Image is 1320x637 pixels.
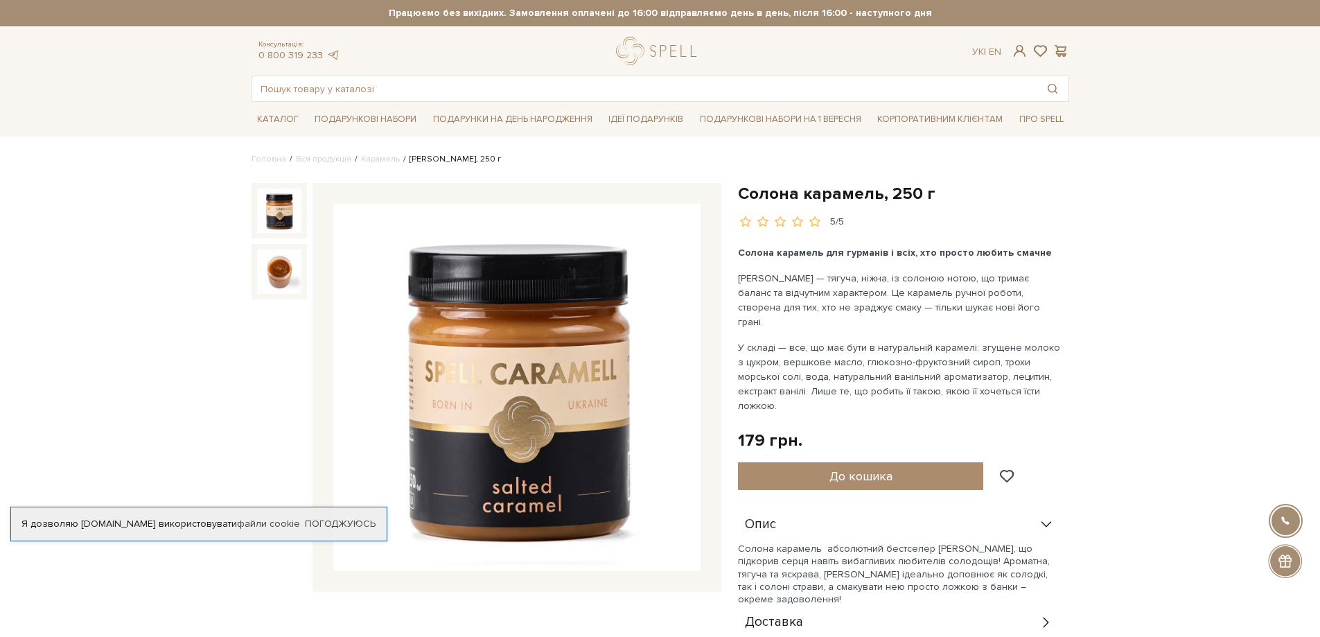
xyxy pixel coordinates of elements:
b: Солона карамель для гурманів і всіх, хто просто любить смачне [738,247,1052,259]
a: файли cookie [237,518,300,530]
span: | [984,46,986,58]
p: У складі — все, що має бути в натуральній карамелі: згущене молоко з цукром, вершкове масло, глюк... [738,340,1063,413]
a: Погоджуюсь [305,518,376,530]
button: Пошук товару у каталозі [1037,76,1068,101]
a: Каталог [252,109,304,130]
div: Ук [972,46,1001,58]
a: 0 800 319 233 [258,49,323,61]
a: Вся продукція [296,154,351,164]
a: Корпоративним клієнтам [872,107,1008,131]
a: logo [616,37,703,65]
span: Доставка [745,616,803,629]
a: Подарункові набори [309,109,422,130]
a: Подарунки на День народження [428,109,598,130]
button: До кошика [738,462,984,490]
input: Пошук товару у каталозі [252,76,1037,101]
a: Подарункові набори на 1 Вересня [694,107,867,131]
span: До кошика [829,469,892,484]
div: Я дозволяю [DOMAIN_NAME] використовувати [11,518,387,530]
li: [PERSON_NAME], 250 г [400,153,501,166]
p: Солона карамель абсолютний бестселер [PERSON_NAME], що підкорив серця навіть вибагливих любителів... [738,543,1061,606]
span: Опис [745,518,776,531]
img: Солона карамель, 250 г [333,204,701,571]
a: telegram [326,49,340,61]
a: Головна [252,154,286,164]
h1: Солона карамель, 250 г [738,183,1069,204]
p: [PERSON_NAME] — тягуча, ніжна, із солоною нотою, що тримає баланс та відчутним характером. Це кар... [738,271,1063,329]
img: Солона карамель, 250 г [257,189,301,233]
strong: Працюємо без вихідних. Замовлення оплачені до 16:00 відправляємо день в день, після 16:00 - насту... [252,7,1069,19]
img: Солона карамель, 250 г [257,250,301,294]
div: 5/5 [830,216,844,229]
div: 179 грн. [738,430,802,451]
a: Ідеї подарунків [603,109,689,130]
span: Консультація: [258,40,340,49]
a: En [989,46,1001,58]
a: Про Spell [1014,109,1069,130]
a: Карамель [361,154,400,164]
